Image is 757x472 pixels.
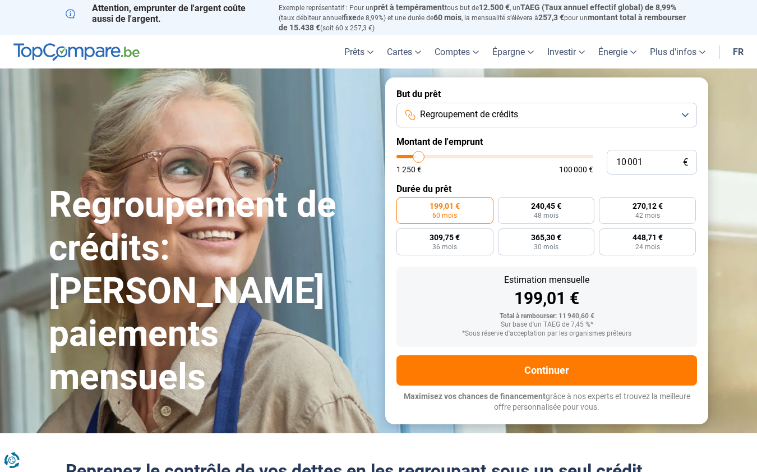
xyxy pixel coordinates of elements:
span: 1 250 € [396,166,422,173]
span: 365,30 € [531,233,561,241]
span: 60 mois [432,212,457,219]
span: 270,12 € [633,202,663,210]
span: 48 mois [534,212,558,219]
div: Total à rembourser: 11 940,60 € [405,313,688,320]
span: 36 mois [432,244,457,250]
span: montant total à rembourser de 15.438 € [279,13,686,32]
span: 240,45 € [531,202,561,210]
button: Continuer [396,355,697,386]
h1: Regroupement de crédits: [PERSON_NAME] paiements mensuels [49,184,372,399]
a: Plus d'infos [643,35,712,68]
span: 100 000 € [559,166,593,173]
span: 60 mois [433,13,461,22]
span: € [683,158,688,167]
span: TAEG (Taux annuel effectif global) de 8,99% [520,3,676,12]
p: grâce à nos experts et trouvez la meilleure offre personnalisée pour vous. [396,391,697,413]
span: 257,3 € [538,13,564,22]
span: Regroupement de crédits [420,108,518,121]
a: Comptes [428,35,486,68]
div: 199,01 € [405,290,688,307]
div: Sur base d'un TAEG de 7,45 %* [405,321,688,329]
label: Montant de l'emprunt [396,136,697,147]
p: Attention, emprunter de l'argent coûte aussi de l'argent. [66,3,265,24]
span: 30 mois [534,244,558,250]
label: Durée du prêt [396,184,697,194]
img: TopCompare [13,43,140,61]
span: fixe [343,13,357,22]
span: 12.500 € [479,3,510,12]
p: Exemple représentatif : Pour un tous but de , un (taux débiteur annuel de 8,99%) et une durée de ... [279,3,691,33]
a: Prêts [338,35,380,68]
span: 199,01 € [430,202,460,210]
a: Épargne [486,35,541,68]
span: prêt à tempérament [373,3,445,12]
span: 448,71 € [633,233,663,241]
span: 24 mois [635,244,660,250]
a: fr [726,35,750,68]
a: Investir [541,35,592,68]
span: Maximisez vos chances de financement [404,392,546,401]
span: 309,75 € [430,233,460,241]
button: Regroupement de crédits [396,103,697,127]
div: *Sous réserve d'acceptation par les organismes prêteurs [405,330,688,338]
div: Estimation mensuelle [405,276,688,285]
label: But du prêt [396,89,697,99]
span: 42 mois [635,212,660,219]
a: Cartes [380,35,428,68]
a: Énergie [592,35,643,68]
